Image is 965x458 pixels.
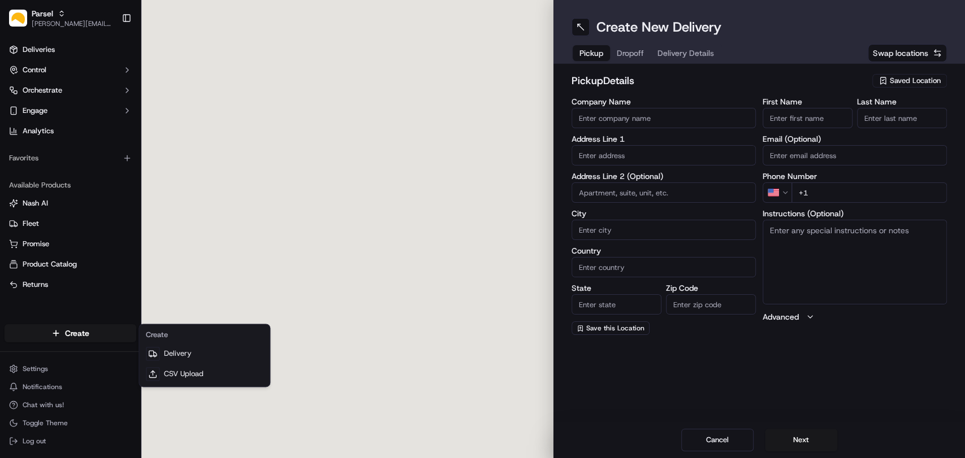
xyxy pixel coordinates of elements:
[763,311,799,322] label: Advanced
[32,8,53,19] span: Parsel
[666,294,756,315] input: Enter zip code
[23,126,54,136] span: Analytics
[5,176,136,194] div: Available Products
[572,172,756,180] label: Address Line 2 (Optional)
[23,364,48,373] span: Settings
[80,191,137,200] a: Powered byPylon
[23,106,47,116] span: Engage
[763,108,853,128] input: Enter first name
[7,159,91,180] a: 📗Knowledge Base
[23,382,62,391] span: Notifications
[763,172,947,180] label: Phone Number
[23,280,48,290] span: Returns
[38,119,143,128] div: We're available if you need us!
[572,135,756,143] label: Address Line 1
[572,182,756,203] input: Apartment, suite, unit, etc.
[32,19,112,28] span: [PERSON_NAME][EMAIL_ADDRESS][PERSON_NAME][DOMAIN_NAME]
[572,98,756,106] label: Company Name
[572,284,661,292] label: State
[5,149,136,167] div: Favorites
[763,135,947,143] label: Email (Optional)
[96,165,105,174] div: 💻
[23,259,77,269] span: Product Catalog
[23,418,68,428] span: Toggle Theme
[65,328,89,339] span: Create
[23,85,62,95] span: Orchestrate
[586,324,644,333] span: Save this Location
[617,47,644,59] span: Dropoff
[141,326,267,343] div: Create
[572,257,756,277] input: Enter country
[112,191,137,200] span: Pylon
[23,400,64,409] span: Chat with us!
[23,219,39,229] span: Fleet
[572,145,756,165] input: Enter address
[141,364,267,384] a: CSV Upload
[572,210,756,217] label: City
[857,98,947,106] label: Last Name
[23,437,46,446] span: Log out
[23,45,55,55] span: Deliveries
[657,47,714,59] span: Delivery Details
[681,429,754,451] button: Cancel
[29,73,204,85] input: Got a question? Start typing here...
[192,111,206,125] button: Start new chat
[572,108,756,128] input: Enter company name
[23,164,86,175] span: Knowledge Base
[572,247,756,255] label: Country
[91,159,186,180] a: 💻API Documentation
[791,182,947,203] input: Enter phone number
[11,45,206,63] p: Welcome 👋
[763,145,947,165] input: Enter email address
[141,343,267,364] a: Delivery
[572,294,661,315] input: Enter state
[23,198,48,208] span: Nash AI
[890,76,941,86] span: Saved Location
[857,108,947,128] input: Enter last name
[38,108,185,119] div: Start new chat
[11,165,20,174] div: 📗
[596,18,721,36] h1: Create New Delivery
[572,73,866,89] h2: pickup Details
[23,65,46,75] span: Control
[579,47,603,59] span: Pickup
[11,108,32,128] img: 1736555255976-a54dd68f-1ca7-489b-9aae-adbdc363a1c4
[107,164,181,175] span: API Documentation
[11,11,34,34] img: Nash
[763,98,853,106] label: First Name
[873,47,928,59] span: Swap locations
[666,284,756,292] label: Zip Code
[765,429,837,451] button: Next
[572,220,756,240] input: Enter city
[763,210,947,217] label: Instructions (Optional)
[23,239,49,249] span: Promise
[9,10,27,27] img: Parsel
